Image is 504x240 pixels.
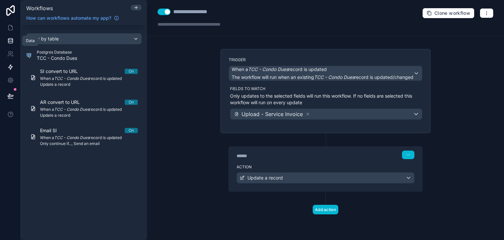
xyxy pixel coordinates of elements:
[237,164,414,170] label: Action
[237,172,414,183] button: Update a record
[247,175,283,181] span: Update a record
[232,74,413,80] span: The workflow will run when an existing record is updated/changed
[229,57,422,62] label: Trigger
[229,66,422,81] button: When aTCC - Condo Duesrecord is updatedThe workflow will run when an existingTCC - Condo Duesreco...
[230,93,422,106] p: Only updates to the selected fields will run this workflow. If no fields are selected this workfl...
[313,205,338,214] button: Add action
[241,110,303,118] span: Upload - Service Invoice
[434,10,470,16] span: Clone workflow
[248,66,288,72] em: TCC - Condo Dues
[24,15,122,21] a: How can workflows automate my app?
[230,86,422,91] label: Fields to watch
[232,66,327,73] span: When a record is updated
[314,74,354,80] em: TCC - Condo Dues
[422,8,474,18] button: Clone workflow
[26,15,111,21] span: How can workflows automate my app?
[26,5,53,12] span: Workflows
[230,108,422,120] button: Upload - Service Invoice
[26,38,35,43] div: Data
